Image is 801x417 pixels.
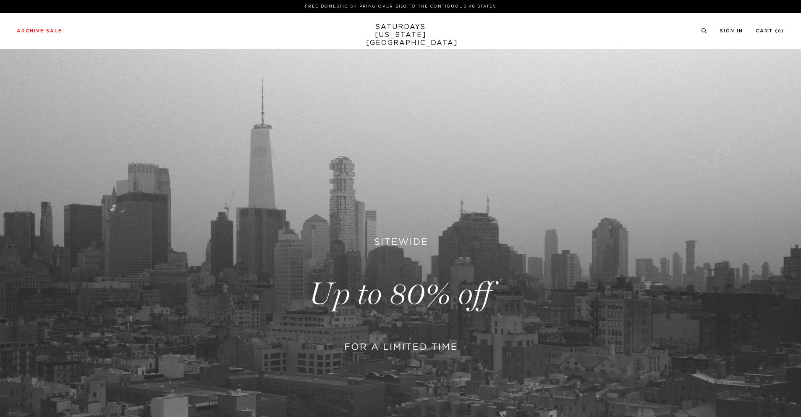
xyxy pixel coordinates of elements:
a: SATURDAYS[US_STATE][GEOGRAPHIC_DATA] [366,23,435,47]
p: FREE DOMESTIC SHIPPING OVER $150 TO THE CONTIGUOUS 48 STATES [20,3,781,10]
a: Archive Sale [17,29,62,33]
small: 0 [778,29,781,33]
a: Cart (0) [756,29,784,33]
a: Sign In [720,29,743,33]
